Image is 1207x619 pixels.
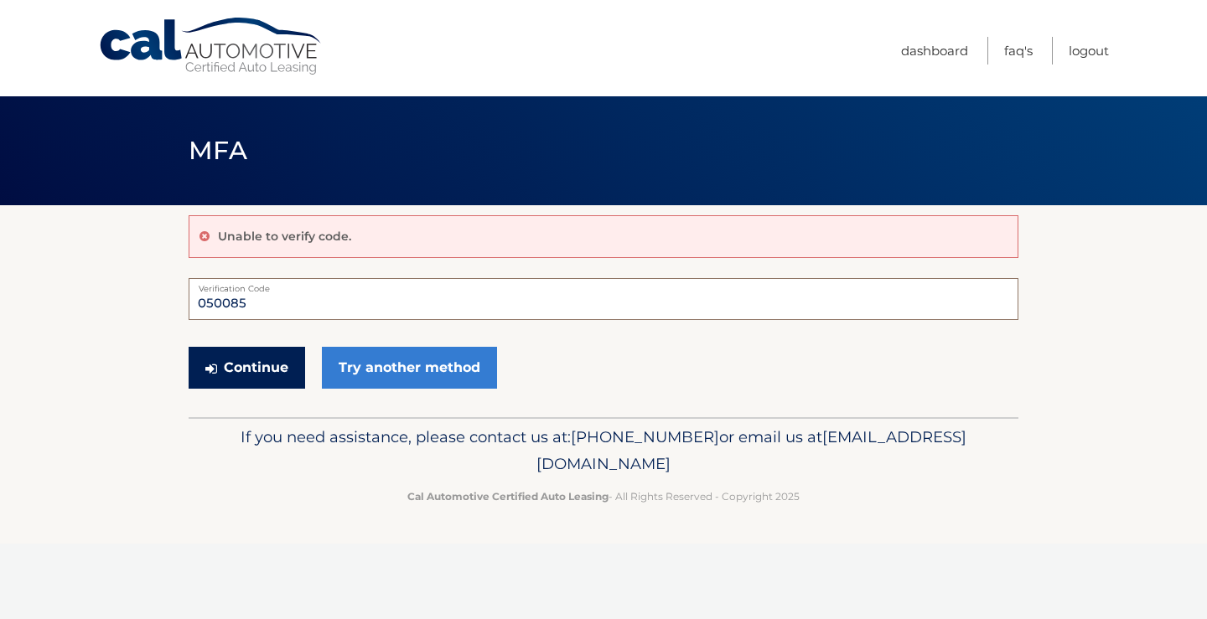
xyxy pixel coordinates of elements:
[322,347,497,389] a: Try another method
[189,278,1018,291] label: Verification Code
[189,135,247,166] span: MFA
[901,37,968,64] a: Dashboard
[199,424,1008,477] p: If you need assistance, please contact us at: or email us at
[189,278,1018,320] input: Verification Code
[571,427,719,446] span: [PHONE_NUMBER]
[218,229,351,244] p: Unable to verify code.
[536,427,966,473] span: [EMAIL_ADDRESS][DOMAIN_NAME]
[199,487,1008,505] p: - All Rights Reserved - Copyright 2025
[189,347,305,389] button: Continue
[98,17,324,76] a: Cal Automotive
[1069,37,1109,64] a: Logout
[407,490,609,503] strong: Cal Automotive Certified Auto Leasing
[1004,37,1033,64] a: FAQ's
